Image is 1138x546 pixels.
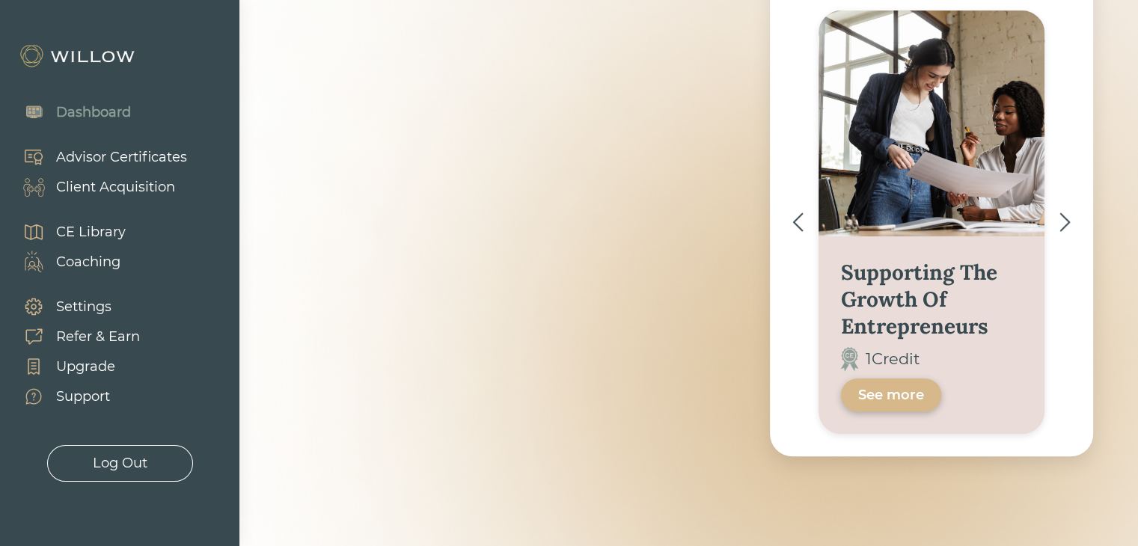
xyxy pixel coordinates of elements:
[56,387,110,407] div: Support
[866,347,920,371] div: 1 Credit
[56,327,140,347] div: Refer & Earn
[56,177,175,197] div: Client Acquisition
[19,44,138,68] img: Willow
[56,357,115,377] div: Upgrade
[792,212,804,232] img: <
[7,172,187,202] a: Client Acquisition
[56,102,131,123] div: Dashboard
[56,222,126,242] div: CE Library
[7,292,140,322] a: Settings
[56,252,120,272] div: Coaching
[7,142,187,172] a: Advisor Certificates
[841,259,1022,340] div: Supporting The Growth Of Entrepreneurs
[7,97,131,127] a: Dashboard
[7,217,126,247] a: CE Library
[858,386,924,404] div: See more
[7,352,140,381] a: Upgrade
[1059,212,1071,232] img: >
[93,453,147,473] div: Log Out
[56,297,111,317] div: Settings
[7,322,140,352] a: Refer & Earn
[7,247,126,277] a: Coaching
[56,147,187,168] div: Advisor Certificates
